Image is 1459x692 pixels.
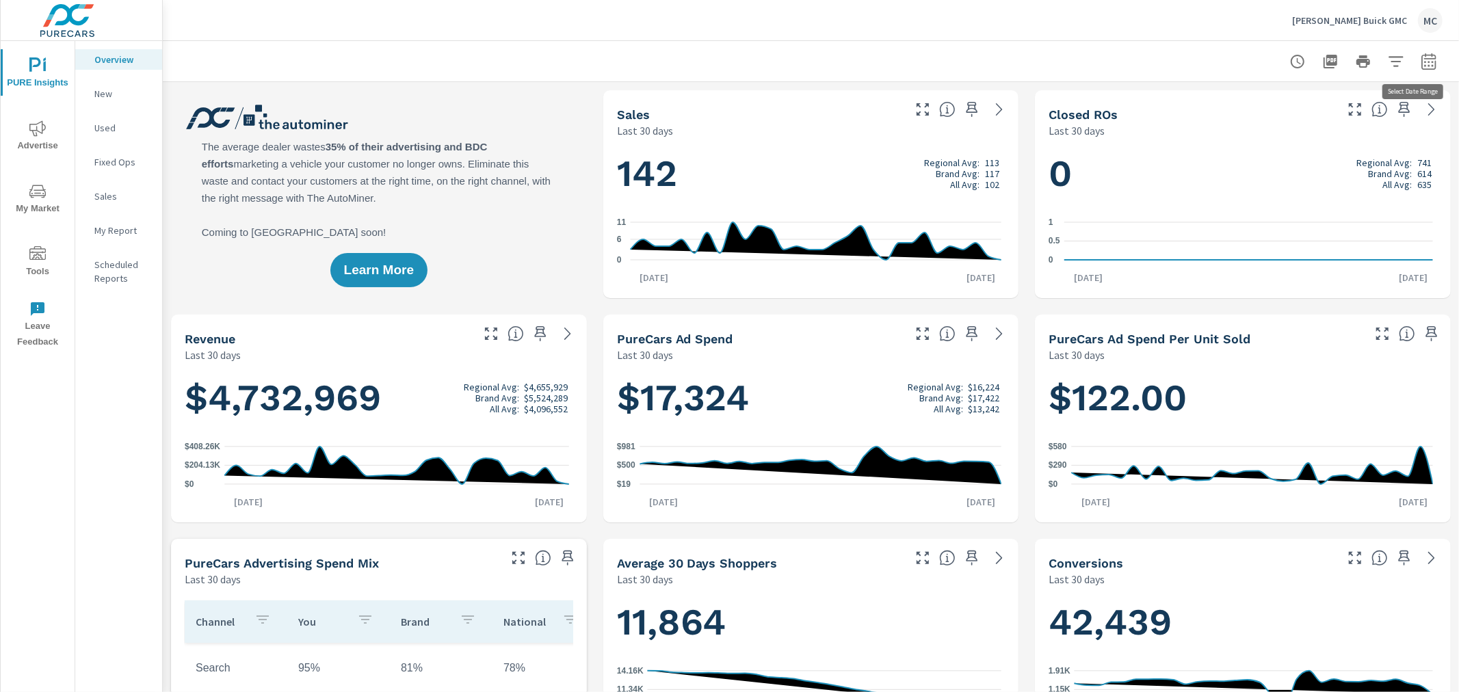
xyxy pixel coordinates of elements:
[988,323,1010,345] a: See more details in report
[5,57,70,91] span: PURE Insights
[934,403,963,414] p: All Avg:
[1064,271,1112,284] p: [DATE]
[185,479,194,489] text: $0
[1049,599,1437,646] h1: 42,439
[287,651,390,685] td: 95%
[5,183,70,217] span: My Market
[1072,495,1120,509] p: [DATE]
[75,254,162,289] div: Scheduled Reports
[1049,150,1437,197] h1: 0
[1049,442,1067,451] text: $580
[908,382,963,392] p: Regional Avg:
[1371,101,1388,118] span: Number of Repair Orders Closed by the selected dealership group over the selected time range. [So...
[1049,107,1118,122] h5: Closed ROs
[617,666,644,676] text: 14.16K
[617,255,622,265] text: 0
[617,150,1005,197] h1: 142
[1049,122,1105,139] p: Last 30 days
[529,323,551,345] span: Save this to your personalized report
[94,224,151,237] p: My Report
[1049,375,1437,421] h1: $122.00
[401,615,449,628] p: Brand
[1049,571,1105,587] p: Last 30 days
[1368,168,1412,179] p: Brand Avg:
[94,189,151,203] p: Sales
[936,168,980,179] p: Brand Avg:
[75,152,162,172] div: Fixed Ops
[525,495,573,509] p: [DATE]
[508,547,529,569] button: Make Fullscreen
[1049,217,1053,227] text: 1
[503,615,551,628] p: National
[464,382,519,392] p: Regional Avg:
[75,49,162,70] div: Overview
[617,599,1005,646] h1: 11,864
[185,461,220,470] text: $204.13K
[1371,323,1393,345] button: Make Fullscreen
[1356,157,1412,168] p: Regional Avg:
[1418,8,1443,33] div: MC
[617,235,622,244] text: 6
[939,550,956,566] span: A rolling 30 day total of daily Shoppers on the dealership website, averaged over the selected da...
[5,301,70,350] span: Leave Feedback
[1382,179,1412,190] p: All Avg:
[617,122,673,139] p: Last 30 days
[1393,547,1415,569] span: Save this to your personalized report
[75,83,162,104] div: New
[185,375,573,421] h1: $4,732,969
[475,392,519,403] p: Brand Avg:
[924,157,980,168] p: Regional Avg:
[5,120,70,154] span: Advertise
[524,382,568,392] p: $4,655,929
[185,571,241,587] p: Last 30 days
[1,41,75,356] div: nav menu
[985,157,999,168] p: 113
[524,392,568,403] p: $5,524,289
[1421,547,1443,569] a: See more details in report
[968,392,999,403] p: $17,422
[1049,347,1105,363] p: Last 30 days
[524,403,568,414] p: $4,096,552
[985,168,999,179] p: 117
[1344,98,1366,120] button: Make Fullscreen
[957,271,1005,284] p: [DATE]
[1417,168,1432,179] p: 614
[617,461,635,470] text: $500
[640,495,687,509] p: [DATE]
[1421,323,1443,345] span: Save this to your personalized report
[912,547,934,569] button: Make Fullscreen
[1049,556,1123,570] h5: Conversions
[94,53,151,66] p: Overview
[1049,255,1053,265] text: 0
[390,651,492,685] td: 81%
[957,495,1005,509] p: [DATE]
[1421,98,1443,120] a: See more details in report
[912,323,934,345] button: Make Fullscreen
[535,550,551,566] span: This table looks at how you compare to the amount of budget you spend per channel as opposed to y...
[196,615,244,628] p: Channel
[75,186,162,207] div: Sales
[1049,332,1250,346] h5: PureCars Ad Spend Per Unit Sold
[968,403,999,414] p: $13,242
[75,118,162,138] div: Used
[985,179,999,190] p: 102
[950,179,980,190] p: All Avg:
[224,495,272,509] p: [DATE]
[617,332,733,346] h5: PureCars Ad Spend
[185,332,235,346] h5: Revenue
[617,442,635,451] text: $981
[557,547,579,569] span: Save this to your personalized report
[617,375,1005,421] h1: $17,324
[185,347,241,363] p: Last 30 days
[94,87,151,101] p: New
[1049,461,1067,470] text: $290
[912,98,934,120] button: Make Fullscreen
[1292,14,1407,27] p: [PERSON_NAME] Buick GMC
[492,651,595,685] td: 78%
[75,220,162,241] div: My Report
[185,442,220,451] text: $408.26K
[617,107,650,122] h5: Sales
[1389,271,1437,284] p: [DATE]
[480,323,502,345] button: Make Fullscreen
[939,325,956,342] span: Total cost of media for all PureCars channels for the selected dealership group over the selected...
